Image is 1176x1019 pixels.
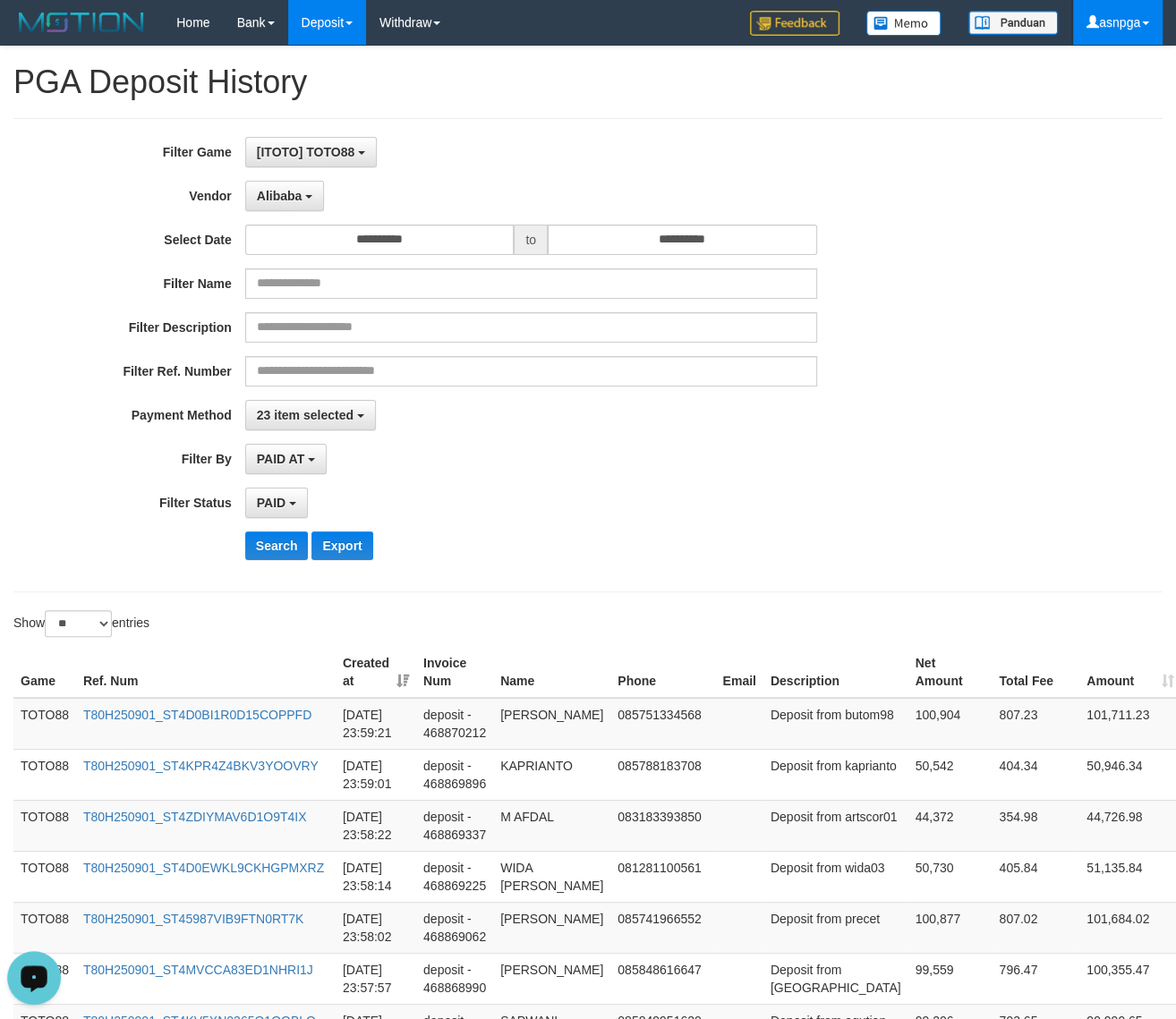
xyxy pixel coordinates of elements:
[416,902,493,953] td: deposit - 468869062
[763,902,908,953] td: Deposit from precet
[992,698,1079,750] td: 807.23
[13,902,76,953] td: TOTO88
[908,647,993,698] th: Net Amount
[908,953,993,1004] td: 99,559
[83,810,307,824] a: T80H250901_ST4ZDIYMAV6D1O9T4IX
[257,496,285,510] span: PAID
[76,647,336,698] th: Ref. Num
[416,851,493,902] td: deposit - 468869225
[610,647,715,698] th: Phone
[610,851,715,902] td: 081281100561
[992,851,1079,902] td: 405.84
[13,9,149,36] img: MOTION_logo.png
[245,444,327,474] button: PAID AT
[336,953,416,1004] td: [DATE] 23:57:57
[13,800,76,851] td: TOTO88
[514,225,548,255] span: to
[13,647,76,698] th: Game
[245,531,309,560] button: Search
[610,749,715,800] td: 085788183708
[610,800,715,851] td: 083183393850
[908,749,993,800] td: 50,542
[336,647,416,698] th: Created at: activate to sort column ascending
[245,488,308,518] button: PAID
[257,452,304,466] span: PAID AT
[336,800,416,851] td: [DATE] 23:58:22
[493,851,610,902] td: WIDA [PERSON_NAME]
[715,647,763,698] th: Email
[610,698,715,750] td: 085751334568
[992,953,1079,1004] td: 796.47
[493,698,610,750] td: [PERSON_NAME]
[493,800,610,851] td: M AFDAL
[416,953,493,1004] td: deposit - 468868990
[245,137,377,167] button: [ITOTO] TOTO88
[763,800,908,851] td: Deposit from artscor01
[83,861,324,875] a: T80H250901_ST4D0EWKL9CKHGPMXRZ
[83,912,303,926] a: T80H250901_ST45987VIB9FTN0RT7K
[13,610,149,637] label: Show entries
[992,902,1079,953] td: 807.02
[245,400,376,430] button: 23 item selected
[992,647,1079,698] th: Total Fee
[493,647,610,698] th: Name
[763,647,908,698] th: Description
[245,181,324,211] button: Alibaba
[992,749,1079,800] td: 404.34
[257,408,354,422] span: 23 item selected
[763,698,908,750] td: Deposit from butom98
[311,531,372,560] button: Export
[13,851,76,902] td: TOTO88
[416,800,493,851] td: deposit - 468869337
[83,963,313,977] a: T80H250901_ST4MVCCA83ED1NHRI1J
[83,708,311,722] a: T80H250901_ST4D0BI1R0D15COPPFD
[493,953,610,1004] td: [PERSON_NAME]
[83,759,319,773] a: T80H250901_ST4KPR4Z4BKV3YOOVRY
[416,749,493,800] td: deposit - 468869896
[336,749,416,800] td: [DATE] 23:59:01
[257,145,354,159] span: [ITOTO] TOTO88
[336,902,416,953] td: [DATE] 23:58:02
[992,800,1079,851] td: 354.98
[13,698,76,750] td: TOTO88
[493,902,610,953] td: [PERSON_NAME]
[908,800,993,851] td: 44,372
[610,953,715,1004] td: 085848616647
[336,851,416,902] td: [DATE] 23:58:14
[763,749,908,800] td: Deposit from kaprianto
[763,851,908,902] td: Deposit from wida03
[13,749,76,800] td: TOTO88
[493,749,610,800] td: KAPRIANTO
[257,189,303,203] span: Alibaba
[968,11,1058,35] img: panduan.png
[908,851,993,902] td: 50,730
[610,902,715,953] td: 085741966552
[13,64,1163,100] h1: PGA Deposit History
[908,698,993,750] td: 100,904
[763,953,908,1004] td: Deposit from [GEOGRAPHIC_DATA]
[7,7,61,61] button: Open LiveChat chat widget
[750,11,839,36] img: Feedback.jpg
[866,11,942,36] img: Button%20Memo.svg
[908,902,993,953] td: 100,877
[416,698,493,750] td: deposit - 468870212
[416,647,493,698] th: Invoice Num
[45,610,112,637] select: Showentries
[336,698,416,750] td: [DATE] 23:59:21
